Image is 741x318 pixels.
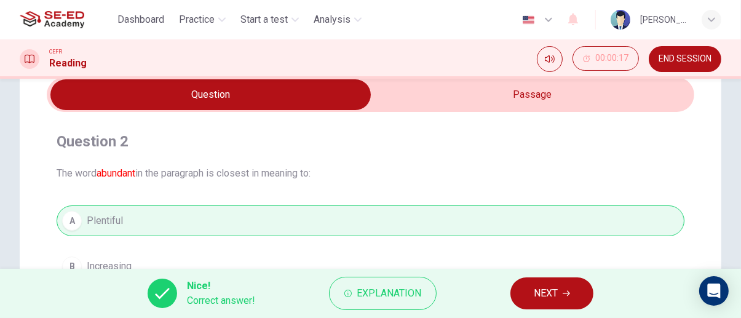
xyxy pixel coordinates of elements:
[357,285,421,302] span: Explanation
[521,15,536,25] img: en
[117,12,164,27] span: Dashboard
[174,9,231,31] button: Practice
[49,56,87,71] h1: Reading
[113,9,169,31] button: Dashboard
[699,276,729,306] div: Open Intercom Messenger
[534,285,558,302] span: NEXT
[595,54,628,63] span: 00:00:17
[537,46,563,72] div: Mute
[240,12,288,27] span: Start a test
[573,46,639,72] div: Hide
[236,9,304,31] button: Start a test
[329,277,437,310] button: Explanation
[611,10,630,30] img: Profile picture
[57,132,684,151] h4: Question 2
[309,9,367,31] button: Analysis
[49,47,62,56] span: CEFR
[57,166,684,181] span: The word in the paragraph is closest in meaning to:
[573,46,639,71] button: 00:00:17
[179,12,215,27] span: Practice
[20,7,84,32] img: SE-ED Academy logo
[510,277,593,309] button: NEXT
[187,293,255,308] span: Correct answer!
[97,167,135,179] font: abundant
[20,7,113,32] a: SE-ED Academy logo
[649,46,721,72] button: END SESSION
[659,54,711,64] span: END SESSION
[314,12,351,27] span: Analysis
[640,12,687,27] div: [PERSON_NAME]
[187,279,255,293] span: Nice!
